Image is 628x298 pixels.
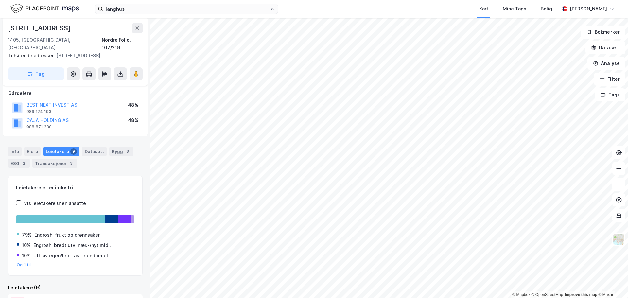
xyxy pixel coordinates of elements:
[532,292,563,297] a: OpenStreetMap
[82,147,107,156] div: Datasett
[581,26,625,39] button: Bokmerker
[8,52,137,60] div: [STREET_ADDRESS]
[124,148,131,155] div: 3
[24,200,86,207] div: Vis leietakere uten ansatte
[595,88,625,101] button: Tags
[8,147,22,156] div: Info
[22,241,31,249] div: 10%
[585,41,625,54] button: Datasett
[43,147,79,156] div: Leietakere
[68,160,75,167] div: 3
[8,89,142,97] div: Gårdeiere
[587,57,625,70] button: Analyse
[103,4,270,14] input: Søk på adresse, matrikkel, gårdeiere, leietakere eller personer
[70,148,77,155] div: 9
[594,73,625,86] button: Filter
[10,3,79,14] img: logo.f888ab2527a4732fd821a326f86c7f29.svg
[22,231,32,239] div: 79%
[541,5,552,13] div: Bolig
[21,160,27,167] div: 2
[16,184,134,192] div: Leietakere etter industri
[128,101,138,109] div: 48%
[8,23,72,33] div: [STREET_ADDRESS]
[8,67,64,80] button: Tag
[128,116,138,124] div: 48%
[22,252,31,260] div: 10%
[570,5,607,13] div: [PERSON_NAME]
[32,159,77,168] div: Transaksjoner
[595,267,628,298] iframe: Chat Widget
[17,262,31,268] button: Og 1 til
[33,252,109,260] div: Utl. av egen/leid fast eiendom el.
[613,233,625,245] img: Z
[26,109,51,114] div: 989 174 193
[479,5,488,13] div: Kart
[8,159,30,168] div: ESG
[102,36,143,52] div: Nordre Follo, 107/219
[34,231,100,239] div: Engrosh. frukt og grønnsaker
[8,284,143,291] div: Leietakere (9)
[109,147,133,156] div: Bygg
[8,36,102,52] div: 1405, [GEOGRAPHIC_DATA], [GEOGRAPHIC_DATA]
[26,124,52,130] div: 988 871 230
[565,292,597,297] a: Improve this map
[8,53,56,58] span: Tilhørende adresser:
[512,292,530,297] a: Mapbox
[33,241,111,249] div: Engrosh. bredt utv. nær.-/nyt.midl.
[24,147,41,156] div: Eiere
[503,5,526,13] div: Mine Tags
